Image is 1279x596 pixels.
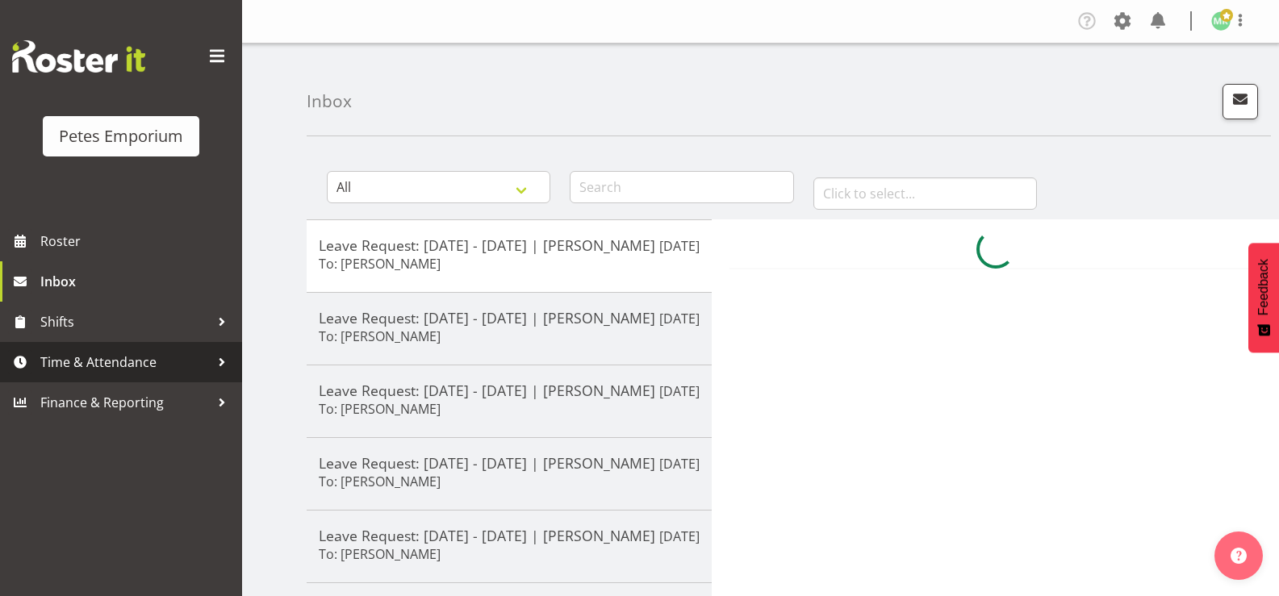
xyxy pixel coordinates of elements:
[659,381,700,401] p: [DATE]
[319,454,700,472] h5: Leave Request: [DATE] - [DATE] | [PERSON_NAME]
[319,309,700,327] h5: Leave Request: [DATE] - [DATE] | [PERSON_NAME]
[307,92,352,110] h4: Inbox
[319,256,441,272] h6: To: [PERSON_NAME]
[659,527,700,546] p: [DATE]
[659,236,700,256] p: [DATE]
[319,546,441,562] h6: To: [PERSON_NAME]
[659,454,700,473] p: [DATE]
[319,381,700,399] h5: Leave Request: [DATE] - [DATE] | [PERSON_NAME]
[40,229,234,253] span: Roster
[59,124,183,148] div: Petes Emporium
[813,177,1037,210] input: Click to select...
[40,269,234,294] span: Inbox
[1248,243,1279,352] button: Feedback - Show survey
[319,236,700,254] h5: Leave Request: [DATE] - [DATE] | [PERSON_NAME]
[319,473,441,490] h6: To: [PERSON_NAME]
[1231,548,1247,564] img: help-xxl-2.png
[319,401,441,417] h6: To: [PERSON_NAME]
[40,390,210,415] span: Finance & Reporting
[570,171,793,203] input: Search
[1256,259,1271,315] span: Feedback
[12,40,145,73] img: Rosterit website logo
[1211,11,1231,31] img: melanie-richardson713.jpg
[319,527,700,544] h5: Leave Request: [DATE] - [DATE] | [PERSON_NAME]
[659,309,700,328] p: [DATE]
[40,350,210,374] span: Time & Attendance
[40,310,210,334] span: Shifts
[319,328,441,344] h6: To: [PERSON_NAME]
